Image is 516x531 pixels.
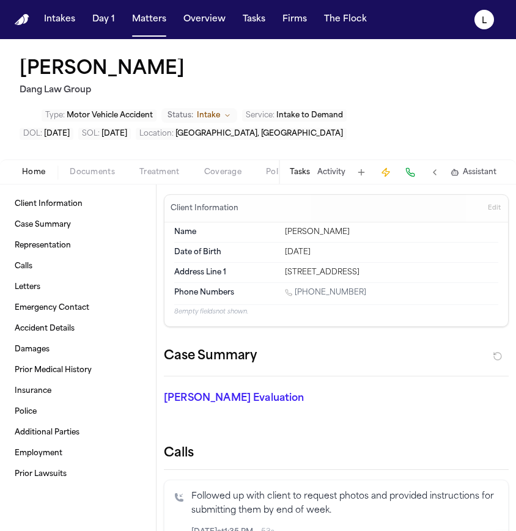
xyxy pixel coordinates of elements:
span: Assistant [463,167,496,177]
span: Damages [15,345,50,354]
span: Emergency Contact [15,303,89,313]
h2: Calls [164,445,509,462]
span: Additional Parties [15,428,79,438]
button: Edit [484,199,504,218]
p: [PERSON_NAME] Evaluation [164,391,509,406]
span: Prior Medical History [15,365,92,375]
span: Type : [45,112,65,119]
a: Case Summary [10,215,146,235]
a: Representation [10,236,146,255]
span: DOL : [23,130,42,137]
a: Letters [10,277,146,297]
span: Documents [70,167,115,177]
img: Finch Logo [15,14,29,26]
button: Firms [278,9,312,31]
div: [DATE] [285,247,498,257]
h2: Dang Law Group [20,83,190,98]
span: Police [266,167,289,177]
a: Calls [10,257,146,276]
a: Additional Parties [10,423,146,442]
span: Coverage [204,167,241,177]
button: Tasks [238,9,270,31]
span: Phone Numbers [174,288,234,298]
span: Representation [15,241,71,251]
a: Home [15,14,29,26]
span: Employment [15,449,62,458]
div: [PERSON_NAME] [285,227,498,237]
a: Damages [10,340,146,359]
button: Edit SOL: 2027-08-13 [78,128,131,140]
a: Prior Lawsuits [10,464,146,484]
span: Case Summary [15,220,71,230]
span: [GEOGRAPHIC_DATA], [GEOGRAPHIC_DATA] [175,130,343,137]
dt: Name [174,227,278,237]
span: Intake to Demand [276,112,343,119]
button: Day 1 [87,9,120,31]
a: Employment [10,444,146,463]
div: [STREET_ADDRESS] [285,268,498,277]
a: Client Information [10,194,146,214]
a: Accident Details [10,319,146,339]
span: Letters [15,282,40,292]
button: Edit DOL: 2025-08-13 [20,128,73,140]
text: L [482,16,487,25]
a: Call 1 (512) 694-4993 [285,288,366,298]
button: Activity [317,167,345,177]
button: Change status from Intake [161,108,237,123]
span: SOL : [82,130,100,137]
a: Emergency Contact [10,298,146,318]
button: Overview [179,9,230,31]
p: Followed up with client to request photos and provided instructions for submitting them by end of... [191,490,498,518]
span: Prior Lawsuits [15,469,67,479]
p: 8 empty fields not shown. [174,307,498,317]
span: Location : [139,130,174,137]
button: Make a Call [402,164,419,181]
button: Edit Service: Intake to Demand [242,109,347,122]
a: Police [10,402,146,422]
span: Calls [15,262,32,271]
span: Treatment [139,167,180,177]
h1: [PERSON_NAME] [20,59,185,81]
span: Motor Vehicle Accident [67,112,153,119]
span: Client Information [15,199,83,209]
button: Assistant [451,167,496,177]
h2: Case Summary [164,346,257,366]
h3: Client Information [168,203,241,213]
a: Prior Medical History [10,361,146,380]
button: Create Immediate Task [377,164,394,181]
span: Service : [246,112,275,119]
span: Edit [488,204,501,213]
span: Status: [168,111,193,120]
span: [DATE] [44,130,70,137]
button: The Flock [319,9,372,31]
dt: Address Line 1 [174,268,278,277]
span: Police [15,407,37,417]
span: Intake [197,111,220,120]
button: Edit Location: Round Rock, TX [136,128,347,140]
button: Add Task [353,164,370,181]
dt: Date of Birth [174,247,278,257]
a: Insurance [10,381,146,401]
span: [DATE] [101,130,127,137]
button: Intakes [39,9,80,31]
button: Tasks [290,167,310,177]
button: Edit Type: Motor Vehicle Accident [42,109,157,122]
button: Matters [127,9,171,31]
span: Home [22,167,45,177]
span: Accident Details [15,324,75,334]
span: Insurance [15,386,51,396]
button: Edit matter name [20,59,185,81]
